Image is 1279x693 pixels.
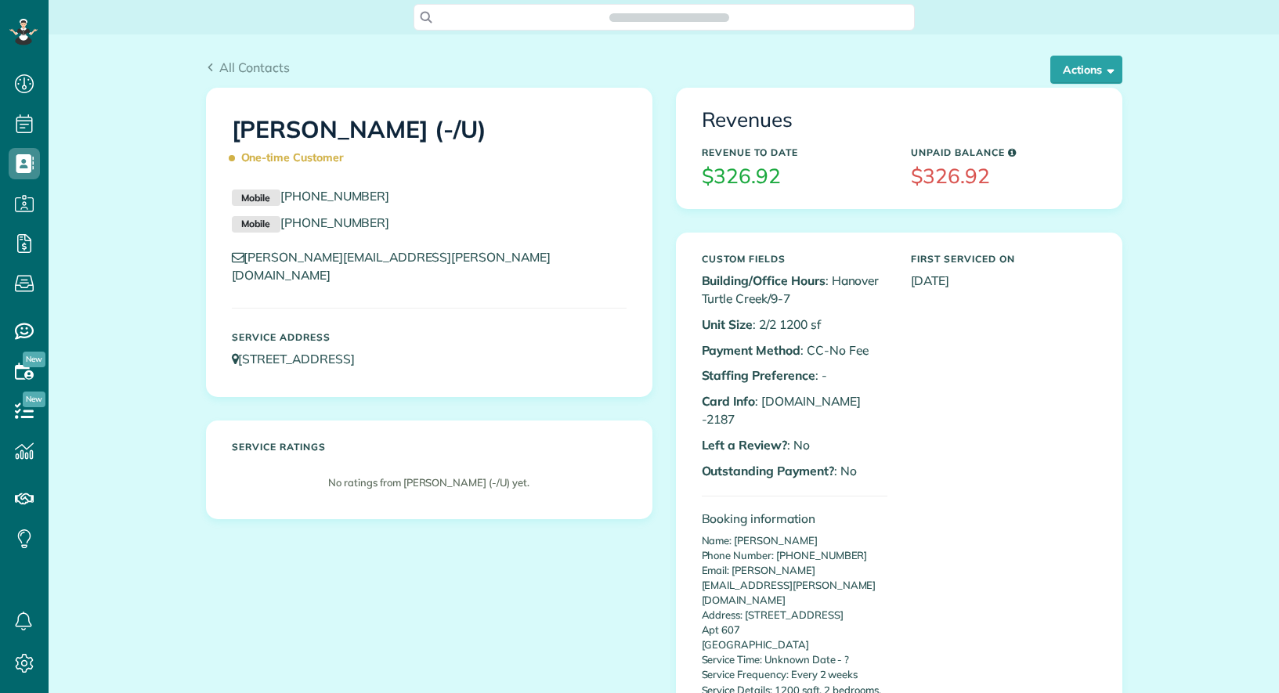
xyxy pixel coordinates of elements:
a: Mobile[PHONE_NUMBER] [232,215,390,230]
h1: [PERSON_NAME] (-/U) [232,117,627,171]
h5: Unpaid Balance [911,147,1097,157]
a: [PERSON_NAME][EMAIL_ADDRESS][PERSON_NAME][DOMAIN_NAME] [232,249,551,283]
h3: $326.92 [702,165,887,188]
b: Outstanding Payment? [702,463,834,478]
p: : No [702,436,887,454]
p: : CC-No Fee [702,341,887,359]
p: : Hanover Turtle Creek/9-7 [702,272,887,308]
b: Unit Size [702,316,753,332]
p: : - [702,366,887,384]
b: Card Info [702,393,756,409]
a: Mobile[PHONE_NUMBER] [232,188,390,204]
h3: Revenues [702,109,1097,132]
p: : No [702,462,887,480]
b: Staffing Preference [702,367,815,383]
p: : 2/2 1200 sf [702,316,887,334]
a: All Contacts [206,58,291,77]
b: Building/Office Hours [702,273,826,288]
h5: Service ratings [232,442,627,452]
span: All Contacts [219,60,290,75]
a: [STREET_ADDRESS] [232,351,370,366]
h3: $326.92 [911,165,1097,188]
h5: Custom Fields [702,254,887,264]
button: Actions [1050,56,1122,84]
h5: First Serviced On [911,254,1097,264]
b: Payment Method [702,342,800,358]
h5: Service Address [232,332,627,342]
p: [DATE] [911,272,1097,290]
span: New [23,352,45,367]
h4: Booking information [702,512,887,525]
p: No ratings from [PERSON_NAME] (-/U) yet. [240,475,619,490]
small: Mobile [232,189,280,207]
span: Search ZenMaid… [625,9,714,25]
p: : [DOMAIN_NAME] -2187 [702,392,887,428]
span: One-time Customer [232,144,351,171]
span: New [23,392,45,407]
b: Left a Review? [702,437,787,453]
small: Mobile [232,216,280,233]
h5: Revenue to Date [702,147,887,157]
